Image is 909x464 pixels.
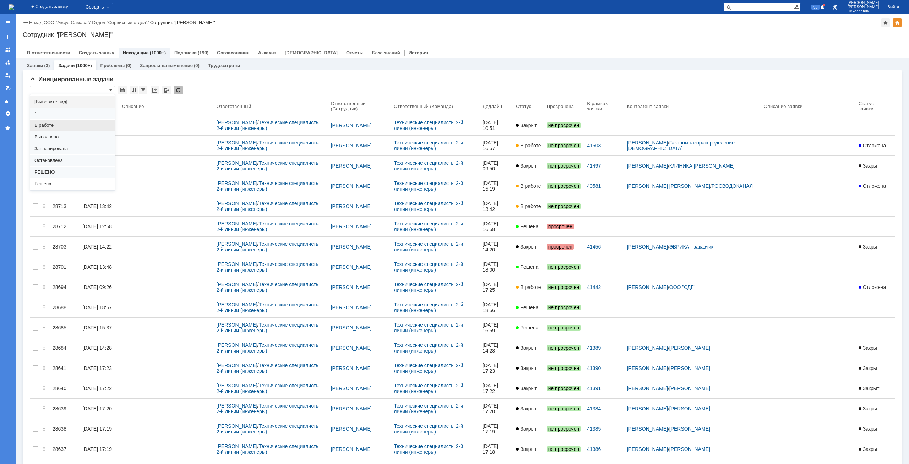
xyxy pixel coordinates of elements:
[82,284,112,290] div: [DATE] 09:26
[80,402,119,416] a: [DATE] 17:20
[2,82,13,94] a: Мои согласования
[848,1,879,5] span: [PERSON_NAME]
[139,86,147,94] div: Фильтрация...
[79,50,114,55] a: Создать заявку
[130,86,138,94] div: Сортировка...
[483,201,500,212] div: [DATE] 13:42
[859,386,880,391] span: Закрыт
[82,406,112,411] div: [DATE] 17:20
[53,406,77,411] div: 28639
[140,63,193,68] a: Запросы на изменение
[516,122,537,128] span: Закрыт
[547,406,581,411] span: не просрочен
[53,365,77,371] div: 28641
[544,138,584,153] a: не просрочен
[856,97,895,115] th: Статус заявки
[331,305,372,310] a: [PERSON_NAME]
[480,297,513,317] a: [DATE] 18:56
[627,140,736,151] a: Газпром газораспределение [DEMOGRAPHIC_DATA]
[669,406,710,411] a: [PERSON_NAME]
[80,260,119,274] a: [DATE] 13:48
[669,244,713,250] a: ЭВРИКА - заказчик
[516,386,537,391] span: Закрыт
[848,5,879,9] span: [PERSON_NAME]
[513,199,544,213] a: В работе
[483,383,500,394] div: [DATE] 17:22
[331,143,372,148] a: [PERSON_NAME]
[587,345,601,351] a: 41389
[162,86,171,94] div: Экспорт списка
[27,63,43,68] a: Заявки
[44,20,89,25] a: ООО "Аксус-Самара"
[53,325,77,331] div: 28685
[80,240,119,254] a: [DATE] 14:22
[587,143,601,148] a: 41503
[859,101,886,111] div: Статус заявки
[544,321,584,335] a: не просрочен
[82,264,112,270] div: [DATE] 13:48
[513,280,544,294] a: В работе
[483,282,500,293] div: [DATE] 17:25
[80,321,119,335] a: [DATE] 15:37
[53,264,77,270] div: 28701
[516,203,541,209] span: В работе
[2,95,13,107] a: Отчеты
[587,183,601,189] a: 40581
[859,244,880,250] span: Закрыт
[391,97,480,115] th: Ответственный (Команда)
[217,261,257,267] a: [PERSON_NAME]
[544,260,584,274] a: не просрочен
[856,138,895,153] a: Отложена
[328,97,391,115] th: Ответственный (Сотрудник)
[2,108,13,119] a: Настройки
[208,63,240,68] a: Трудозатраты
[480,257,513,277] a: [DATE] 18:00
[856,402,895,416] a: Закрыт
[394,104,453,109] div: Ответственный (Команда)
[394,241,464,252] a: Технические специалисты 2-й линии (инженеры)
[513,159,544,173] a: Закрыт
[50,260,80,274] a: 28701
[516,104,531,109] div: Статус
[151,86,159,94] div: Скопировать ссылку на список
[547,203,581,209] span: не просрочен
[881,18,890,27] div: Добавить в избранное
[77,3,113,11] div: Создать
[9,4,14,10] img: logo
[394,342,464,354] a: Технические специалисты 2-й линии (инженеры)
[331,203,372,209] a: [PERSON_NAME]
[394,221,464,232] a: Технические специалисты 2-й линии (инженеры)
[217,322,321,333] a: Технические специалисты 2-й линии (инженеры)
[50,402,80,416] a: 28639
[624,97,761,115] th: Контрагент заявки
[53,203,77,209] div: 28713
[394,282,464,293] a: Технические специалисты 2-й линии (инженеры)
[627,406,668,411] a: [PERSON_NAME]
[217,120,257,125] a: [PERSON_NAME]
[217,50,250,55] a: Согласования
[331,122,372,128] a: [PERSON_NAME]
[859,143,886,148] span: Отложена
[285,50,338,55] a: [DEMOGRAPHIC_DATA]
[394,140,464,151] a: Технические специалисты 2-й линии (инженеры)
[544,402,584,416] a: не просрочен
[669,386,710,391] a: [PERSON_NAME]
[587,244,601,250] a: 41456
[516,264,538,270] span: Решена
[100,63,125,68] a: Проблемы
[217,120,321,131] a: Технические специалисты 2-й линии (инженеры)
[544,341,584,355] a: не просрочен
[483,160,500,171] div: [DATE] 09:50
[587,101,615,111] div: В рамках заявки
[856,159,895,173] a: Закрыт
[217,383,257,388] a: [PERSON_NAME]
[483,362,500,374] div: [DATE] 17:23
[331,163,372,169] a: [PERSON_NAME]
[483,261,500,273] div: [DATE] 18:00
[483,241,500,252] div: [DATE] 14:20
[331,183,372,189] a: [PERSON_NAME]
[372,50,400,55] a: База знаний
[53,386,77,391] div: 28640
[27,50,70,55] a: В ответственности
[58,63,75,68] a: Задачи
